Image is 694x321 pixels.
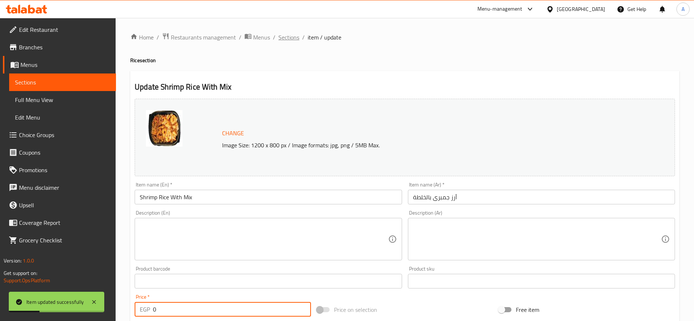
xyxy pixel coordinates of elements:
p: Image Size: 1200 x 800 px / Image formats: jpg, png / 5MB Max. [219,141,607,150]
span: Free item [516,305,539,314]
nav: breadcrumb [130,33,679,42]
span: Branches [19,43,110,52]
a: Coverage Report [3,214,116,231]
div: Item updated successfully [26,298,84,306]
span: Price on selection [334,305,377,314]
a: Home [130,33,154,42]
span: Change [222,128,244,139]
a: Upsell [3,196,116,214]
span: Promotions [19,166,110,174]
a: Menu disclaimer [3,179,116,196]
span: Menus [253,33,270,42]
a: Branches [3,38,116,56]
span: 1.0.0 [23,256,34,265]
input: Please enter product barcode [135,274,402,288]
span: Restaurants management [171,33,236,42]
span: Upsell [19,201,110,209]
a: Sections [9,73,116,91]
li: / [302,33,305,42]
a: Edit Restaurant [3,21,116,38]
a: Support.OpsPlatform [4,276,50,285]
input: Please enter product sku [408,274,675,288]
span: Edit Restaurant [19,25,110,34]
div: [GEOGRAPHIC_DATA] [557,5,605,13]
span: A [682,5,684,13]
span: item / update [308,33,341,42]
span: Coverage Report [19,218,110,227]
h2: Update Shrimp Rice With Mix [135,82,675,92]
span: Coupons [19,148,110,157]
a: Choice Groups [3,126,116,144]
a: Edit Menu [9,109,116,126]
input: Enter name En [135,190,402,204]
button: Change [219,126,247,141]
input: Enter name Ar [408,190,675,204]
span: Version: [4,256,22,265]
li: / [157,33,159,42]
span: Choice Groups [19,131,110,139]
a: Menus [3,56,116,73]
a: Menus [244,33,270,42]
span: Menu disclaimer [19,183,110,192]
input: Please enter price [153,302,311,317]
a: Restaurants management [162,33,236,42]
span: Full Menu View [15,95,110,104]
h4: Rice section [130,57,679,64]
a: Full Menu View [9,91,116,109]
a: Sections [278,33,299,42]
div: Menu-management [477,5,522,14]
img: %D8%A3%D8%B1%D8%B2_%D8%AC%D9%85%D8%A8%D8%B1%D9%89_%D8%A8%D8%A7%D9%84%D8%AE%D9%84%D8%B7%D8%A963877... [146,110,183,147]
li: / [273,33,275,42]
span: Menus [20,60,110,69]
span: Edit Menu [15,113,110,122]
li: / [239,33,241,42]
span: Get support on: [4,268,37,278]
a: Coupons [3,144,116,161]
a: Grocery Checklist [3,231,116,249]
a: Promotions [3,161,116,179]
span: Grocery Checklist [19,236,110,245]
p: EGP [140,305,150,314]
span: Sections [15,78,110,87]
